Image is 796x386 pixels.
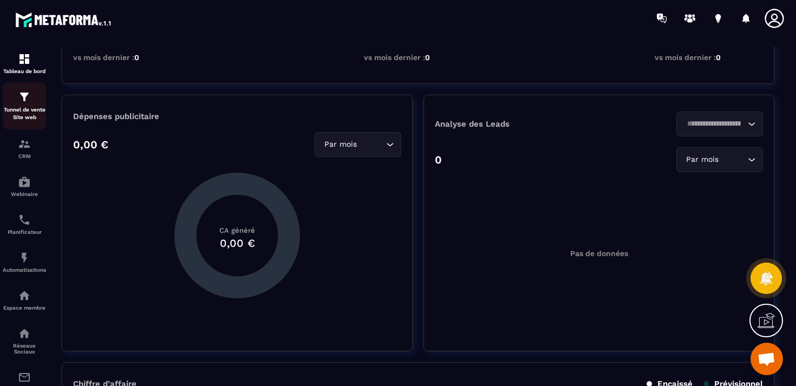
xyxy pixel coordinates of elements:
[18,251,31,264] img: automations
[655,53,763,62] p: vs mois dernier :
[18,213,31,226] img: scheduler
[3,167,46,205] a: automationsautomationsWebinaire
[359,139,383,151] input: Search for option
[3,243,46,281] a: automationsautomationsAutomatisations
[3,343,46,355] p: Réseaux Sociaux
[18,289,31,302] img: automations
[18,138,31,151] img: formation
[134,53,139,62] span: 0
[3,229,46,235] p: Planificateur
[3,191,46,197] p: Webinaire
[3,106,46,121] p: Tunnel de vente Site web
[435,119,599,129] p: Analyse des Leads
[15,10,113,29] img: logo
[721,154,745,166] input: Search for option
[73,112,401,121] p: Dépenses publicitaire
[751,343,783,375] div: Ouvrir le chat
[315,132,401,157] div: Search for option
[3,44,46,82] a: formationformationTableau de bord
[3,281,46,319] a: automationsautomationsEspace membre
[18,327,31,340] img: social-network
[18,371,31,384] img: email
[322,139,359,151] span: Par mois
[676,147,763,172] div: Search for option
[716,53,721,62] span: 0
[425,53,430,62] span: 0
[3,68,46,74] p: Tableau de bord
[18,53,31,66] img: formation
[3,153,46,159] p: CRM
[3,129,46,167] a: formationformationCRM
[364,53,472,62] p: vs mois dernier :
[683,118,745,130] input: Search for option
[676,112,763,136] div: Search for option
[18,175,31,188] img: automations
[570,249,628,258] p: Pas de données
[3,267,46,273] p: Automatisations
[435,153,442,166] p: 0
[3,319,46,363] a: social-networksocial-networkRéseaux Sociaux
[3,305,46,311] p: Espace membre
[3,205,46,243] a: schedulerschedulerPlanificateur
[683,154,721,166] span: Par mois
[18,90,31,103] img: formation
[3,82,46,129] a: formationformationTunnel de vente Site web
[73,53,181,62] p: vs mois dernier :
[73,138,108,151] p: 0,00 €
